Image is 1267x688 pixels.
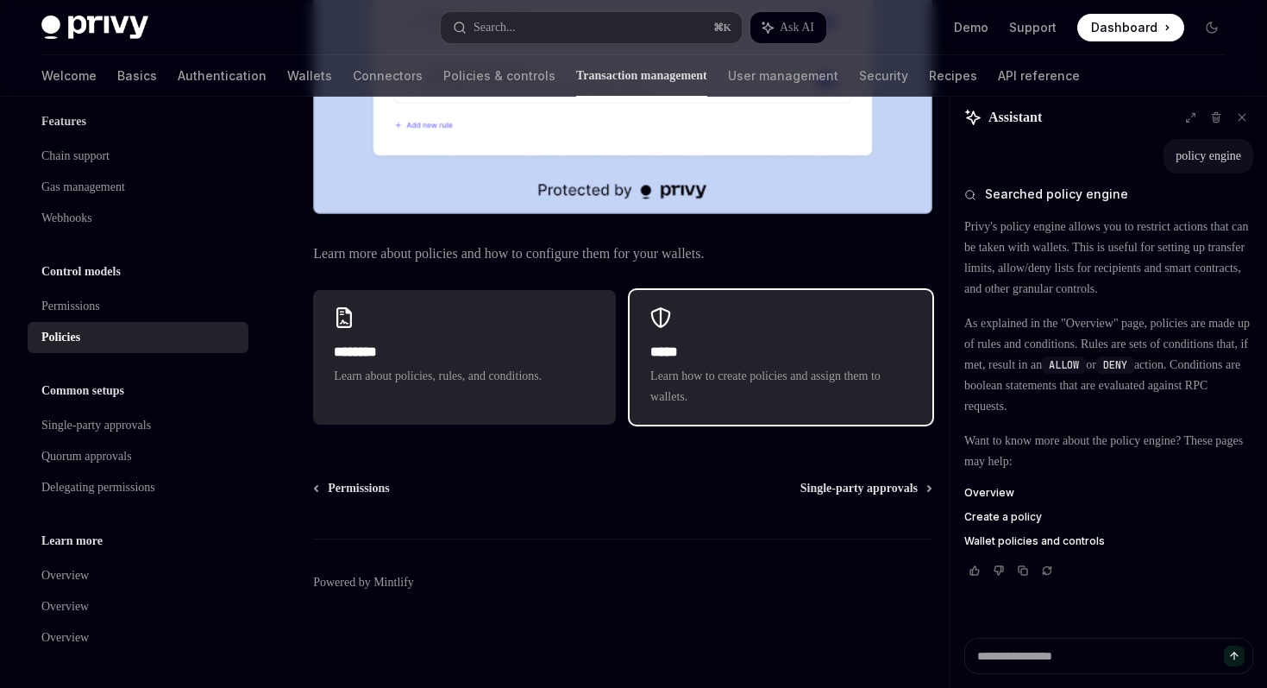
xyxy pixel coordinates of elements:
[41,296,100,317] div: Permissions
[964,486,1253,500] a: Overview
[1224,646,1245,666] button: Send message
[28,472,248,503] a: Delegating permissions
[964,313,1253,417] p: As explained in the "Overview" page, policies are made up of rules and conditions. Rules are sets...
[964,534,1105,548] span: Wallet policies and controls
[334,366,595,387] span: Learn about policies, rules, and conditions.
[41,327,80,348] div: Policies
[117,55,157,97] a: Basics
[328,480,390,497] span: Permissions
[41,16,148,40] img: dark logo
[41,55,97,97] a: Welcome
[988,107,1042,128] span: Assistant
[315,480,390,497] a: Permissions
[630,290,932,425] a: *****Learn how to create policies and assign them to wallets.
[28,441,248,472] a: Quorum approvals
[1091,19,1157,36] span: Dashboard
[28,410,248,441] a: Single-party approvals
[964,186,1253,203] button: Searched policy engine
[28,622,248,653] a: Overview
[750,12,826,43] button: Ask AI
[443,55,555,97] a: Policies & controls
[441,12,742,43] button: Search...⌘K
[28,203,248,234] a: Webhooks
[313,574,414,591] a: Powered by Mintlify
[41,596,89,617] div: Overview
[780,19,814,36] span: Ask AI
[859,55,908,97] a: Security
[313,290,616,425] a: **** ***Learn about policies, rules, and conditions.
[728,55,838,97] a: User management
[964,431,1253,472] p: Want to know more about the policy engine? These pages may help:
[287,55,332,97] a: Wallets
[1049,358,1079,372] span: ALLOW
[800,480,918,497] span: Single-party approvals
[929,55,977,97] a: Recipes
[41,628,89,648] div: Overview
[1103,358,1127,372] span: DENY
[998,55,1080,97] a: API reference
[1198,14,1226,41] button: Toggle dark mode
[964,510,1042,524] span: Create a policy
[28,291,248,322] a: Permissions
[178,55,267,97] a: Authentication
[41,415,151,436] div: Single-party approvals
[28,322,248,353] a: Policies
[41,146,110,167] div: Chain support
[1009,19,1057,36] a: Support
[41,446,132,467] div: Quorum approvals
[1176,148,1241,165] div: policy engine
[576,55,707,97] a: Transaction management
[985,186,1128,203] span: Searched policy engine
[964,217,1253,300] p: Privy's policy engine allows you to restrict actions that can be taken with wallets. This is usef...
[41,531,103,552] h5: Learn more
[28,591,248,622] a: Overview
[28,172,248,203] a: Gas management
[41,177,125,198] div: Gas management
[800,480,931,497] a: Single-party approvals
[713,21,731,35] span: ⌘ K
[28,141,248,172] a: Chain support
[650,366,912,407] span: Learn how to create policies and assign them to wallets.
[28,560,248,591] a: Overview
[313,242,932,266] span: Learn more about policies and how to configure them for your wallets.
[41,208,92,229] div: Webhooks
[353,55,423,97] a: Connectors
[964,534,1253,548] a: Wallet policies and controls
[41,477,155,498] div: Delegating permissions
[474,17,516,38] div: Search...
[41,381,124,401] h5: Common setups
[964,486,1014,500] span: Overview
[1077,14,1184,41] a: Dashboard
[41,565,89,586] div: Overview
[41,262,121,282] h5: Control models
[954,19,988,36] a: Demo
[964,510,1253,524] a: Create a policy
